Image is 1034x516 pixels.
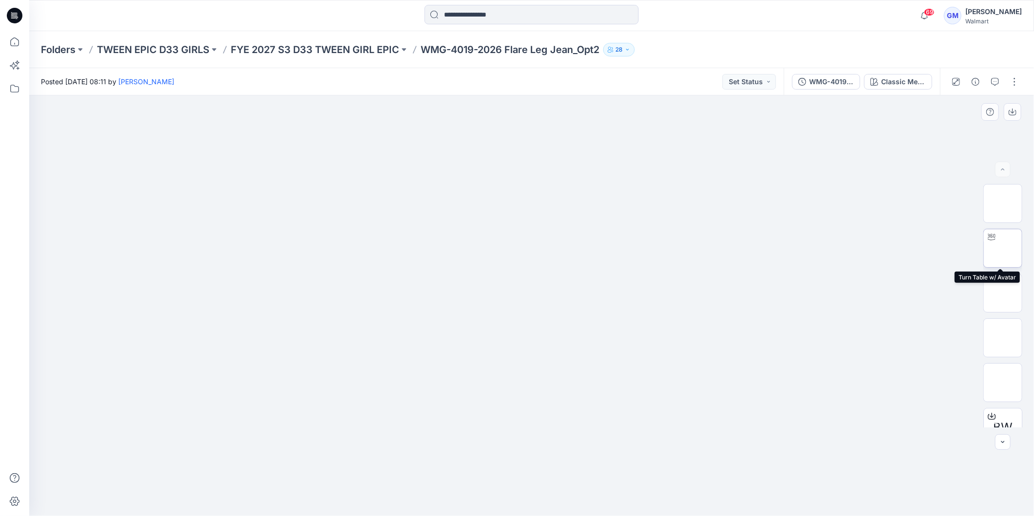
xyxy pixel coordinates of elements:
[421,43,599,56] p: WMG-4019-2026 Flare Leg Jean_Opt2
[118,77,174,86] a: [PERSON_NAME]
[944,7,961,24] div: GM
[615,44,623,55] p: 28
[965,18,1022,25] div: Walmart
[968,74,983,90] button: Details
[881,76,926,87] div: Classic Med Wash
[792,74,860,90] button: WMG-4019-2026 Flare Leg Jean_Rev1_Opt2_Styling
[864,74,932,90] button: Classic Med Wash
[603,43,635,56] button: 28
[924,8,935,16] span: 69
[231,43,399,56] a: FYE 2027 S3 D33 TWEEN GIRL EPIC
[41,76,174,87] span: Posted [DATE] 08:11 by
[809,76,854,87] div: WMG-4019-2026 Flare Leg Jean_Rev1_Opt2_Styling
[41,43,75,56] a: Folders
[993,419,1013,436] span: BW
[965,6,1022,18] div: [PERSON_NAME]
[97,43,209,56] a: TWEEN EPIC D33 GIRLS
